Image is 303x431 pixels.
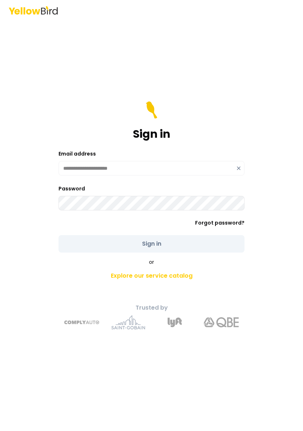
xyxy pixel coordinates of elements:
[195,219,245,226] a: Forgot password?
[133,128,170,141] h1: Sign in
[24,269,279,283] a: Explore our service catalog
[58,150,96,157] label: Email address
[149,258,154,266] span: or
[24,303,279,312] p: Trusted by
[58,185,85,192] label: Password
